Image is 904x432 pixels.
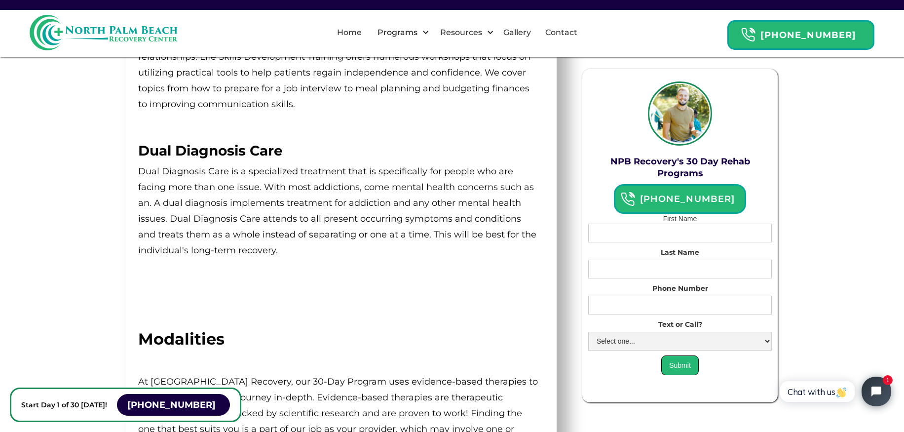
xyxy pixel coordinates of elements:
form: Email Form [588,214,772,375]
input: Submit [661,355,699,375]
a: Header Calendar Icons[PHONE_NUMBER] [727,15,874,50]
p: ‍ [138,284,540,300]
label: Text or Call? [588,319,772,329]
a: [PHONE_NUMBER] [117,394,230,416]
strong: Modalities [138,329,225,349]
h6: [PHONE_NUMBER] [635,192,740,206]
img: Header Calendar Icons [741,27,755,42]
a: Gallery [497,17,537,48]
a: Contact [539,17,583,48]
label: Phone Number [588,283,772,293]
p: Dual Diagnosis Care is a specialized treatment that is specifically for people who are facing mor... [138,163,540,258]
p: ‍ [138,117,540,133]
strong: [PHONE_NUMBER] [760,30,856,40]
h3: ‍ [138,143,540,158]
a: Header Calendar Icons[PHONE_NUMBER] [614,184,746,214]
div: Resources [432,17,496,48]
div: First Name [588,214,772,375]
label: Last Name [588,247,772,257]
iframe: Tidio Chat [769,368,900,415]
div: Programs [375,27,420,39]
strong: Dual Diagnosis Care [138,142,283,159]
a: Home [331,17,368,48]
img: Header Calendar Icons [620,192,635,207]
p: Start Day 1 of 30 [DATE]! [21,399,107,411]
p: Addiction can significantly impact the individual’s everyday life. This often makes certain tasks... [138,17,540,112]
strong: [PHONE_NUMBER] [127,399,216,410]
p: ‍ [138,263,540,279]
h3: NPB Recovery's 30 Day Rehab Programs [588,156,772,179]
p: ‍ [138,305,540,320]
p: ‍ [138,353,540,369]
div: Programs [369,17,432,48]
div: Resources [438,27,485,39]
